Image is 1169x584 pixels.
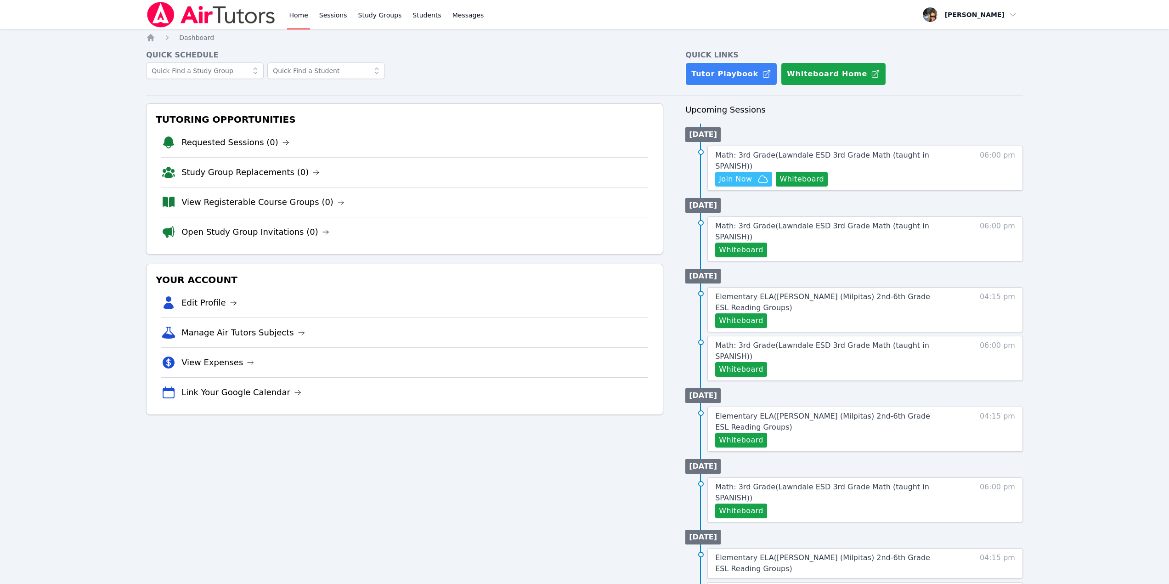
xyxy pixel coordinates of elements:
span: Math: 3rd Grade ( Lawndale ESD 3rd Grade Math (taught in SPANISH) ) [715,341,929,361]
a: Elementary ELA([PERSON_NAME] (Milpitas) 2nd-6th Grade ESL Reading Groups) [715,411,940,433]
a: Link Your Google Calendar [181,386,301,399]
h4: Quick Schedule [146,50,663,61]
input: Quick Find a Study Group [146,62,264,79]
a: Tutor Playbook [685,62,777,85]
h3: Tutoring Opportunities [154,111,655,128]
button: Whiteboard [715,433,767,448]
a: Requested Sessions (0) [181,136,289,149]
a: Edit Profile [181,296,237,309]
span: 06:00 pm [980,482,1015,518]
a: Math: 3rd Grade(Lawndale ESD 3rd Grade Math (taught in SPANISH)) [715,150,940,172]
span: Messages [452,11,484,20]
button: Whiteboard Home [781,62,886,85]
a: Math: 3rd Grade(Lawndale ESD 3rd Grade Math (taught in SPANISH)) [715,482,940,504]
button: Whiteboard [715,243,767,257]
span: Elementary ELA ( [PERSON_NAME] (Milpitas) 2nd-6th Grade ESL Reading Groups ) [715,553,930,573]
span: Elementary ELA ( [PERSON_NAME] (Milpitas) 2nd-6th Grade ESL Reading Groups ) [715,292,930,312]
a: Elementary ELA([PERSON_NAME] (Milpitas) 2nd-6th Grade ESL Reading Groups) [715,552,940,574]
span: 06:00 pm [980,221,1015,257]
span: 04:15 pm [980,552,1015,574]
h3: Your Account [154,272,655,288]
span: Dashboard [179,34,214,41]
li: [DATE] [685,198,721,213]
li: [DATE] [685,530,721,544]
span: 06:00 pm [980,150,1015,187]
li: [DATE] [685,459,721,474]
a: Elementary ELA([PERSON_NAME] (Milpitas) 2nd-6th Grade ESL Reading Groups) [715,291,940,313]
a: View Expenses [181,356,254,369]
h3: Upcoming Sessions [685,103,1023,116]
button: Whiteboard [715,362,767,377]
h4: Quick Links [685,50,1023,61]
span: Math: 3rd Grade ( Lawndale ESD 3rd Grade Math (taught in SPANISH) ) [715,151,929,170]
img: Air Tutors [146,2,276,28]
a: Math: 3rd Grade(Lawndale ESD 3rd Grade Math (taught in SPANISH)) [715,221,940,243]
li: [DATE] [685,127,721,142]
span: Join Now [719,174,752,185]
nav: Breadcrumb [146,33,1023,42]
span: 04:15 pm [980,411,1015,448]
li: [DATE] [685,388,721,403]
span: 04:15 pm [980,291,1015,328]
input: Quick Find a Student [267,62,385,79]
a: View Registerable Course Groups (0) [181,196,344,209]
a: Dashboard [179,33,214,42]
a: Manage Air Tutors Subjects [181,326,305,339]
span: Elementary ELA ( [PERSON_NAME] (Milpitas) 2nd-6th Grade ESL Reading Groups ) [715,412,930,431]
span: Math: 3rd Grade ( Lawndale ESD 3rd Grade Math (taught in SPANISH) ) [715,482,929,502]
button: Whiteboard [715,504,767,518]
button: Whiteboard [715,313,767,328]
button: Whiteboard [776,172,828,187]
a: Study Group Replacements (0) [181,166,320,179]
li: [DATE] [685,269,721,283]
a: Open Study Group Invitations (0) [181,226,329,238]
span: Math: 3rd Grade ( Lawndale ESD 3rd Grade Math (taught in SPANISH) ) [715,221,929,241]
span: 06:00 pm [980,340,1015,377]
button: Join Now [715,172,772,187]
a: Math: 3rd Grade(Lawndale ESD 3rd Grade Math (taught in SPANISH)) [715,340,940,362]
